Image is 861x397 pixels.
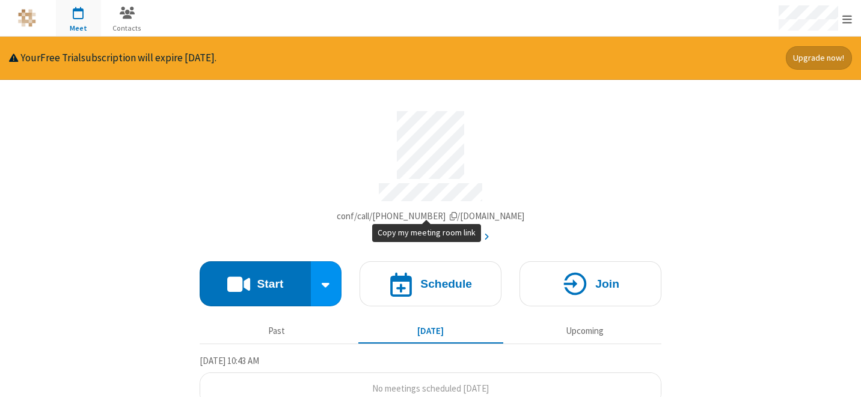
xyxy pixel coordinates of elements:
[337,210,525,222] span: Copy my meeting room link
[18,9,36,27] img: iotum
[105,23,150,34] span: Contacts
[204,320,349,343] button: Past
[257,278,283,289] h4: Start
[595,278,619,289] h4: Join
[56,23,101,34] span: Meet
[200,261,311,306] button: Start
[831,366,852,389] iframe: Chat
[200,355,259,366] span: [DATE] 10:43 AM
[358,320,503,343] button: [DATE]
[311,261,342,306] div: Start conference options
[519,261,661,306] button: Join
[786,46,853,70] button: Upgrade now!
[360,261,501,306] button: Schedule
[337,210,525,223] button: Copy my meeting room linkCopy my meeting room link
[20,51,216,64] span: Your Free Trial subscription will expire [DATE].
[200,102,661,243] section: Account details
[420,278,472,289] h4: Schedule
[372,230,489,244] button: Audio conferencing details
[372,383,489,394] span: No meetings scheduled [DATE]
[512,320,657,343] button: Upcoming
